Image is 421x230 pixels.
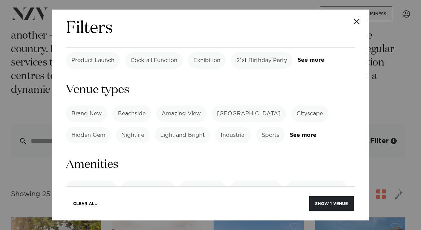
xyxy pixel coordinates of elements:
h3: Venue types [66,82,355,98]
label: Light and Bright [155,127,210,143]
label: 21st Not Permitted [286,181,347,197]
label: Product Launch [66,52,120,69]
label: Natural Light [179,181,226,197]
label: Cocktail Function [125,52,183,69]
label: Brand New [66,105,107,122]
label: [GEOGRAPHIC_DATA] [212,105,286,122]
label: Onsite Parking [231,181,281,197]
label: Onsite Catering [121,181,174,197]
label: Cityscape [291,105,328,122]
h3: Amenities [66,157,355,172]
button: Close [345,10,369,33]
label: Hidden Gem [66,127,111,143]
button: Clear All [67,196,103,211]
label: Sports [256,127,285,143]
label: Exhibition [188,52,226,69]
label: 21st Birthday Party [231,52,293,69]
label: Amazing View [156,105,206,122]
label: Nightlife [116,127,150,143]
h2: Filters [66,18,113,39]
label: AV Equipment [66,181,116,197]
button: Show 1 venue [309,196,354,211]
label: Industrial [215,127,251,143]
label: Beachside [112,105,151,122]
